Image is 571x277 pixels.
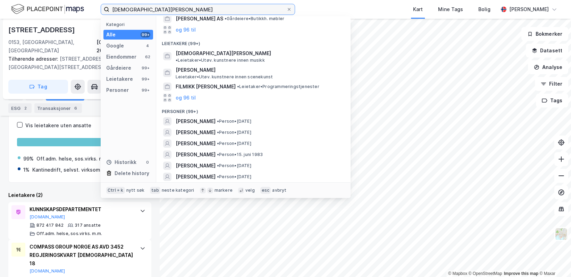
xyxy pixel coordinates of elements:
[30,268,65,274] button: [DOMAIN_NAME]
[413,5,423,14] div: Kart
[536,244,571,277] iframe: Chat Widget
[528,60,568,74] button: Analyse
[448,271,467,276] a: Mapbox
[176,26,196,34] button: og 96 til
[217,130,219,135] span: •
[217,152,263,157] span: Person • 15. juni 1983
[126,188,145,193] div: nytt søk
[115,169,149,178] div: Delete history
[150,187,160,194] div: tab
[23,155,34,163] div: 99%
[34,103,82,113] div: Transaksjoner
[8,103,32,113] div: ESG
[106,31,116,39] div: Alle
[260,187,271,194] div: esc
[272,188,286,193] div: avbryt
[176,150,216,159] span: [PERSON_NAME]
[75,223,101,228] div: 317 ansatte
[217,174,251,180] span: Person • [DATE]
[22,105,29,112] div: 2
[217,152,219,157] span: •
[469,271,502,276] a: OpenStreetMap
[8,38,96,55] div: 0153, [GEOGRAPHIC_DATA], [GEOGRAPHIC_DATA]
[509,5,549,14] div: [PERSON_NAME]
[176,139,216,148] span: [PERSON_NAME]
[30,243,133,268] div: COMPASS GROUP NORGE AS AVD 3452 REGJERINGSKVART [DEMOGRAPHIC_DATA] 18
[106,75,133,83] div: Leietakere
[36,223,64,228] div: 872 417 842
[555,227,568,241] img: Z
[141,65,150,71] div: 99+
[176,74,273,80] span: Leietaker • Utøv. kunstnere innen scenekunst
[145,43,150,49] div: 4
[176,49,271,58] span: [DEMOGRAPHIC_DATA][PERSON_NAME]
[36,155,111,163] div: Off.adm. helse, sos.virks. m.m.
[106,53,136,61] div: Eiendommer
[217,130,251,135] span: Person • [DATE]
[237,84,239,89] span: •
[72,105,79,112] div: 6
[106,42,124,50] div: Google
[30,205,133,214] div: KUNNSKAPSDEPARTEMENTET
[106,86,129,94] div: Personer
[30,214,65,220] button: [DOMAIN_NAME]
[8,80,68,94] button: Tag
[176,83,236,91] span: FILMIKK [PERSON_NAME]
[225,16,227,21] span: •
[106,22,153,27] div: Kategori
[141,87,150,93] div: 99+
[8,24,76,35] div: [STREET_ADDRESS]
[141,32,150,37] div: 99+
[23,166,30,174] div: 1%
[478,5,490,14] div: Bolig
[217,119,251,124] span: Person • [DATE]
[106,158,136,166] div: Historikk
[176,128,216,137] span: [PERSON_NAME]
[8,191,151,199] div: Leietakere (2)
[141,76,150,82] div: 99+
[237,84,319,89] span: Leietaker • Programmeringstjenester
[217,119,219,124] span: •
[526,44,568,58] button: Datasett
[217,163,219,168] span: •
[217,141,251,146] span: Person • [DATE]
[176,117,216,125] span: [PERSON_NAME]
[8,56,60,62] span: Tilhørende adresser:
[217,174,219,179] span: •
[106,187,125,194] div: Ctrl + k
[225,16,284,21] span: Gårdeiere • Butikkh. møbler
[438,5,463,14] div: Mine Tags
[176,173,216,181] span: [PERSON_NAME]
[25,121,91,130] div: Vis leietakere uten ansatte
[156,35,351,48] div: Leietakere (99+)
[176,66,342,74] span: [PERSON_NAME]
[176,162,216,170] span: [PERSON_NAME]
[109,4,286,15] input: Søk på adresse, matrikkel, gårdeiere, leietakere eller personer
[521,27,568,41] button: Bokmerker
[176,58,265,63] span: Leietaker • Utøv. kunstnere innen musikk
[8,55,146,71] div: [STREET_ADDRESS][GEOGRAPHIC_DATA][STREET_ADDRESS]
[11,3,84,15] img: logo.f888ab2527a4732fd821a326f86c7f29.svg
[217,163,251,168] span: Person • [DATE]
[535,77,568,91] button: Filter
[156,103,351,116] div: Personer (99+)
[96,38,151,55] div: [GEOGRAPHIC_DATA], 207/117
[162,188,194,193] div: neste kategori
[176,58,178,63] span: •
[217,141,219,146] span: •
[176,15,223,23] span: [PERSON_NAME] AS
[32,166,108,174] div: Kantinedrift, selvst. virksomhet
[176,94,196,102] button: og 96 til
[504,271,538,276] a: Improve this map
[106,64,131,72] div: Gårdeiere
[215,188,233,193] div: markere
[245,188,255,193] div: velg
[145,54,150,60] div: 62
[536,94,568,107] button: Tags
[36,231,102,236] div: Off.adm. helse, sos.virks. m.m.
[145,159,150,165] div: 0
